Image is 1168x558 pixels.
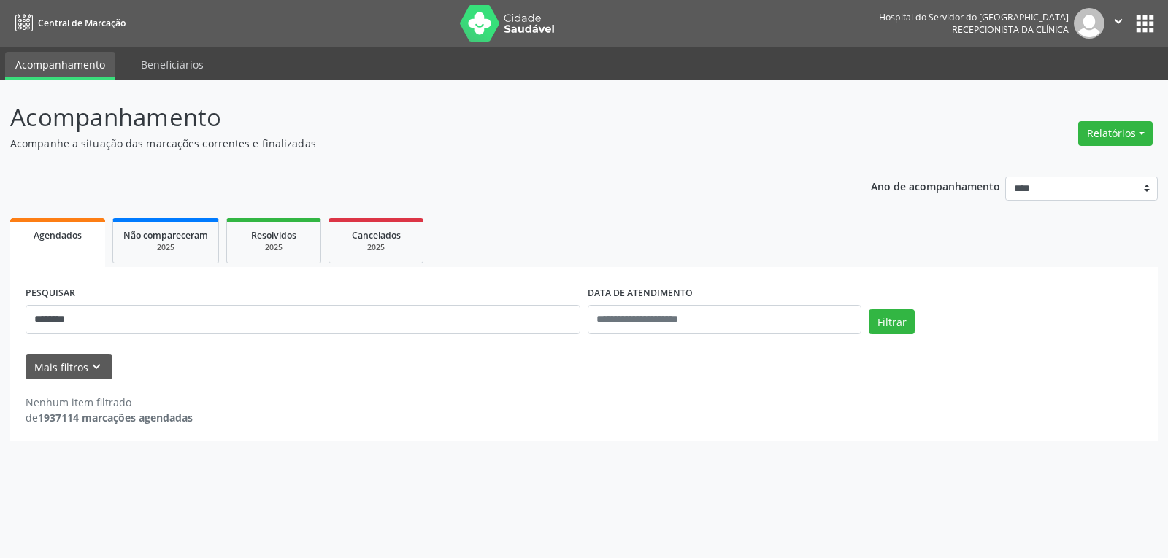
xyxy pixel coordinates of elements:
button: Relatórios [1078,121,1153,146]
span: Central de Marcação [38,17,126,29]
img: img [1074,8,1104,39]
button:  [1104,8,1132,39]
p: Acompanhe a situação das marcações correntes e finalizadas [10,136,813,151]
div: de [26,410,193,425]
button: apps [1132,11,1158,36]
i: keyboard_arrow_down [88,359,104,375]
strong: 1937114 marcações agendadas [38,411,193,425]
p: Acompanhamento [10,99,813,136]
button: Filtrar [869,309,915,334]
span: Recepcionista da clínica [952,23,1069,36]
button: Mais filtroskeyboard_arrow_down [26,354,112,380]
div: Nenhum item filtrado [26,395,193,410]
span: Resolvidos [251,229,296,241]
a: Acompanhamento [5,52,115,80]
span: Agendados [34,229,82,241]
a: Beneficiários [131,52,214,77]
span: Não compareceram [123,229,208,241]
p: Ano de acompanhamento [871,177,1000,195]
div: 2025 [237,242,310,253]
label: PESQUISAR [26,282,75,305]
div: 2025 [123,242,208,253]
label: DATA DE ATENDIMENTO [588,282,693,305]
a: Central de Marcação [10,11,126,35]
i:  [1110,13,1126,29]
div: 2025 [339,242,412,253]
div: Hospital do Servidor do [GEOGRAPHIC_DATA] [879,11,1069,23]
span: Cancelados [352,229,401,241]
